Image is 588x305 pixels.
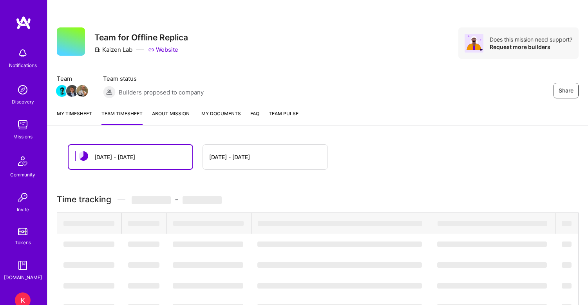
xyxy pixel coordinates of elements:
h3: Team for Offline Replica [94,33,188,42]
a: FAQ [250,109,259,125]
div: Does this mission need support? [490,36,572,43]
span: ‌ [562,262,572,268]
div: [DATE] - [DATE] [209,153,250,161]
a: Team Member Avatar [67,84,77,98]
div: Community [10,171,35,179]
span: ‌ [183,196,222,204]
img: status icon [79,151,88,161]
h3: Time tracking [57,194,579,204]
span: ‌ [63,262,114,268]
i: icon CompanyGray [94,47,101,53]
span: ‌ [437,283,547,289]
span: ‌ [258,221,422,226]
span: ‌ [173,262,243,268]
span: My Documents [199,109,241,118]
img: tokens [18,228,27,235]
span: ‌ [63,283,114,289]
span: ‌ [63,241,114,247]
div: [DATE] - [DATE] [94,153,135,161]
div: Discovery [12,98,34,106]
span: Team status [103,74,204,83]
img: Invite [15,190,31,205]
span: Share [559,87,574,94]
div: Request more builders [490,43,572,51]
span: Team [57,74,87,83]
img: Team Member Avatar [76,85,88,97]
img: logo [16,16,31,30]
img: Builders proposed to company [103,86,116,98]
span: ‌ [438,221,547,226]
a: My timesheet [57,109,92,125]
span: ‌ [562,241,572,247]
img: Team Member Avatar [56,85,68,97]
a: Team Pulse [269,109,299,125]
a: Team timesheet [101,109,143,125]
span: ‌ [132,196,171,204]
img: Community [13,152,32,171]
span: ‌ [63,221,114,226]
span: ‌ [128,262,159,268]
span: ‌ [257,262,422,268]
span: ‌ [257,283,422,289]
a: My Documents [199,109,241,125]
div: Missions [13,133,33,141]
span: ‌ [562,283,572,289]
span: ‌ [173,221,244,226]
img: Avatar [465,34,483,53]
a: Team Member Avatar [77,84,87,98]
img: Team Member Avatar [66,85,78,97]
img: guide book [15,258,31,273]
span: ‌ [562,221,572,226]
span: ‌ [437,241,547,247]
img: discovery [15,82,31,98]
span: ‌ [173,283,243,289]
div: Invite [17,205,29,214]
span: Team Pulse [269,111,299,116]
span: ‌ [173,241,243,247]
span: ‌ [128,221,159,226]
a: Team Member Avatar [57,84,67,98]
span: Builders proposed to company [119,88,204,96]
a: About Mission [152,109,190,125]
div: Notifications [9,61,37,69]
span: ‌ [437,262,547,268]
div: [DOMAIN_NAME] [4,273,42,281]
span: ‌ [128,241,159,247]
span: ‌ [128,283,159,289]
button: Share [554,83,579,98]
div: Kaizen Lab [94,45,132,54]
img: teamwork [15,117,31,133]
span: - [132,194,222,204]
div: Tokens [15,238,31,247]
img: bell [15,45,31,61]
span: ‌ [257,241,422,247]
a: Website [148,45,178,54]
